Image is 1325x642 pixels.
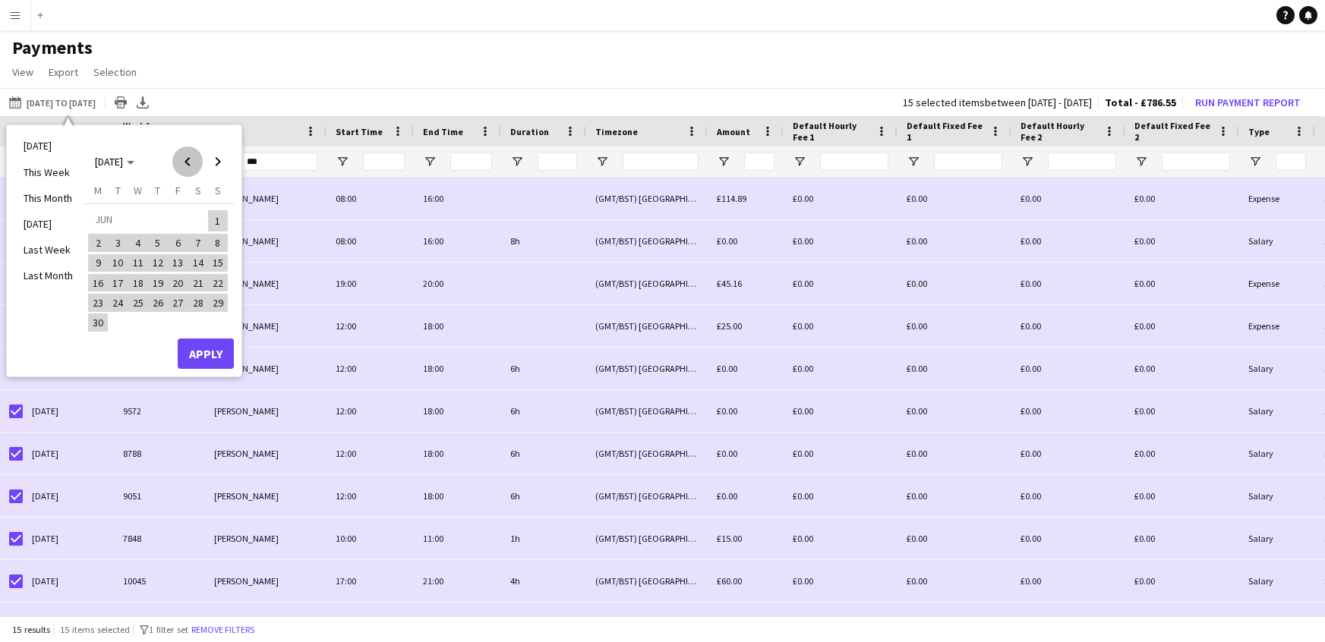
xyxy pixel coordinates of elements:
[586,475,708,517] div: (GMT/BST) [GEOGRAPHIC_DATA]
[327,348,414,389] div: 12:00
[214,490,279,502] span: [PERSON_NAME]
[1239,518,1315,559] div: Salary
[209,254,227,272] span: 15
[88,253,108,272] button: 09-06-2025
[214,575,279,587] span: [PERSON_NAME]
[327,263,414,304] div: 19:00
[336,155,349,168] button: Open Filter Menu
[1239,560,1315,602] div: Salary
[175,184,181,197] span: F
[169,294,187,312] span: 27
[214,363,279,374] span: [PERSON_NAME]
[1248,126,1270,137] span: Type
[820,153,888,171] input: Default Hourly Fee 1 Filter Input
[215,184,221,197] span: S
[363,153,405,171] input: Start Time Filter Input
[898,560,1011,602] div: £0.00
[94,184,102,197] span: M
[414,220,501,262] div: 16:00
[23,433,114,474] div: [DATE]
[898,305,1011,347] div: £0.00
[414,305,501,347] div: 18:00
[1125,518,1239,559] div: £0.00
[214,533,279,544] span: [PERSON_NAME]
[898,220,1011,262] div: £0.00
[501,475,586,517] div: 6h
[327,518,414,559] div: 10:00
[327,390,414,432] div: 12:00
[168,293,188,313] button: 27-06-2025
[1125,475,1239,517] div: £0.00
[898,475,1011,517] div: £0.00
[123,120,178,143] span: Workforce ID
[214,405,279,417] span: [PERSON_NAME]
[23,518,114,559] div: [DATE]
[89,234,107,252] span: 2
[6,62,39,82] a: View
[214,448,279,459] span: [PERSON_NAME]
[784,433,898,474] div: £0.00
[109,274,128,292] span: 17
[214,320,279,332] span: [PERSON_NAME]
[907,120,984,143] span: Default Fixed Fee 1
[717,155,730,168] button: Open Filter Menu
[1011,305,1125,347] div: £0.00
[717,235,737,247] span: £0.00
[149,234,167,252] span: 5
[586,178,708,219] div: (GMT/BST) [GEOGRAPHIC_DATA]
[12,65,33,79] span: View
[717,533,742,544] span: £15.00
[898,263,1011,304] div: £0.00
[1189,93,1307,112] button: Run Payment Report
[1125,178,1239,219] div: £0.00
[148,273,168,293] button: 19-06-2025
[1011,390,1125,432] div: £0.00
[134,184,142,197] span: W
[336,126,383,137] span: Start Time
[717,490,737,502] span: £0.00
[501,390,586,432] div: 6h
[903,98,1092,108] div: 15 selected items between [DATE] - [DATE]
[209,234,227,252] span: 8
[87,62,143,82] a: Selection
[1125,390,1239,432] div: £0.00
[168,273,188,293] button: 20-06-2025
[1011,433,1125,474] div: £0.00
[1125,220,1239,262] div: £0.00
[203,146,233,177] button: Next month
[717,363,737,374] span: £0.00
[128,293,148,313] button: 25-06-2025
[414,475,501,517] div: 18:00
[717,193,746,204] span: £114.89
[1105,96,1176,109] span: Total - £786.55
[88,293,108,313] button: 23-06-2025
[88,273,108,293] button: 16-06-2025
[414,263,501,304] div: 20:00
[1239,390,1315,432] div: Salary
[423,126,463,137] span: End Time
[114,433,205,474] div: 8788
[414,178,501,219] div: 16:00
[114,390,205,432] div: 9572
[414,518,501,559] div: 11:00
[89,254,107,272] span: 9
[784,518,898,559] div: £0.00
[93,65,137,79] span: Selection
[793,120,870,143] span: Default Hourly Fee 1
[23,390,114,432] div: [DATE]
[1125,560,1239,602] div: £0.00
[586,390,708,432] div: (GMT/BST) [GEOGRAPHIC_DATA]
[95,155,123,168] span: [DATE]
[1239,178,1315,219] div: Expense
[188,622,257,638] button: Remove filters
[784,475,898,517] div: £0.00
[188,293,207,313] button: 28-06-2025
[209,210,227,231] span: 1
[327,305,414,347] div: 12:00
[898,178,1011,219] div: £0.00
[128,233,148,253] button: 04-06-2025
[208,209,228,233] button: 01-06-2025
[1125,433,1239,474] div: £0.00
[109,254,128,272] span: 10
[115,184,121,197] span: T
